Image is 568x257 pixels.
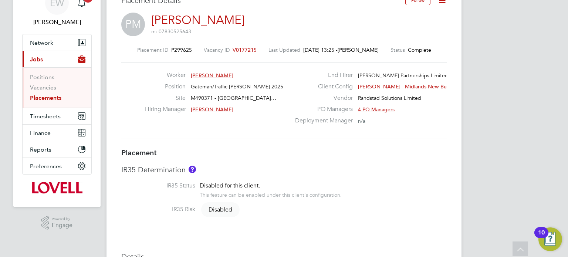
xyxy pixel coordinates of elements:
[145,94,186,102] label: Site
[171,47,192,53] span: P299625
[291,94,353,102] label: Vendor
[358,106,395,113] span: 4 PO Managers
[22,18,92,27] span: Emma Wells
[191,106,233,113] span: [PERSON_NAME]
[52,216,72,222] span: Powered by
[23,108,91,124] button: Timesheets
[121,148,157,157] b: Placement
[191,72,233,79] span: [PERSON_NAME]
[30,74,54,81] a: Positions
[41,216,73,230] a: Powered byEngage
[191,95,276,101] span: M490371 - [GEOGRAPHIC_DATA]…
[23,141,91,158] button: Reports
[23,158,91,174] button: Preferences
[201,202,240,217] span: Disabled
[204,47,230,53] label: Vacancy ID
[268,47,300,53] label: Last Updated
[145,105,186,113] label: Hiring Manager
[52,222,72,229] span: Engage
[30,39,53,46] span: Network
[137,47,168,53] label: Placement ID
[23,51,91,67] button: Jobs
[358,95,421,101] span: Randstad Solutions Limited
[151,28,191,35] span: m: 07830525643
[390,47,405,53] label: Status
[338,47,379,53] span: [PERSON_NAME]
[538,233,545,242] div: 10
[23,34,91,51] button: Network
[291,105,353,113] label: PO Managers
[408,47,431,53] span: Complete
[151,13,244,27] a: [PERSON_NAME]
[291,71,353,79] label: End Hirer
[189,166,196,173] button: About IR35
[22,182,92,194] a: Go to home page
[23,67,91,108] div: Jobs
[30,94,61,101] a: Placements
[358,118,365,124] span: n/a
[145,83,186,91] label: Position
[31,182,82,194] img: lovell-logo-retina.png
[30,146,51,153] span: Reports
[121,165,447,175] h3: IR35 Determination
[30,56,43,63] span: Jobs
[121,13,145,36] span: PM
[30,84,56,91] a: Vacancies
[358,72,448,79] span: [PERSON_NAME] Partnerships Limited
[538,227,562,251] button: Open Resource Center, 10 new notifications
[121,182,195,190] label: IR35 Status
[191,83,283,90] span: Gateman/Traffic [PERSON_NAME] 2025
[291,117,353,125] label: Deployment Manager
[23,125,91,141] button: Finance
[233,47,257,53] span: V0177215
[30,129,51,136] span: Finance
[200,190,342,198] div: This feature can be enabled under this client's configuration.
[200,182,260,189] span: Disabled for this client.
[30,113,61,120] span: Timesheets
[30,163,62,170] span: Preferences
[303,47,338,53] span: [DATE] 13:25 -
[291,83,353,91] label: Client Config
[358,83,452,90] span: [PERSON_NAME] - Midlands New Build
[145,71,186,79] label: Worker
[121,206,195,213] label: IR35 Risk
